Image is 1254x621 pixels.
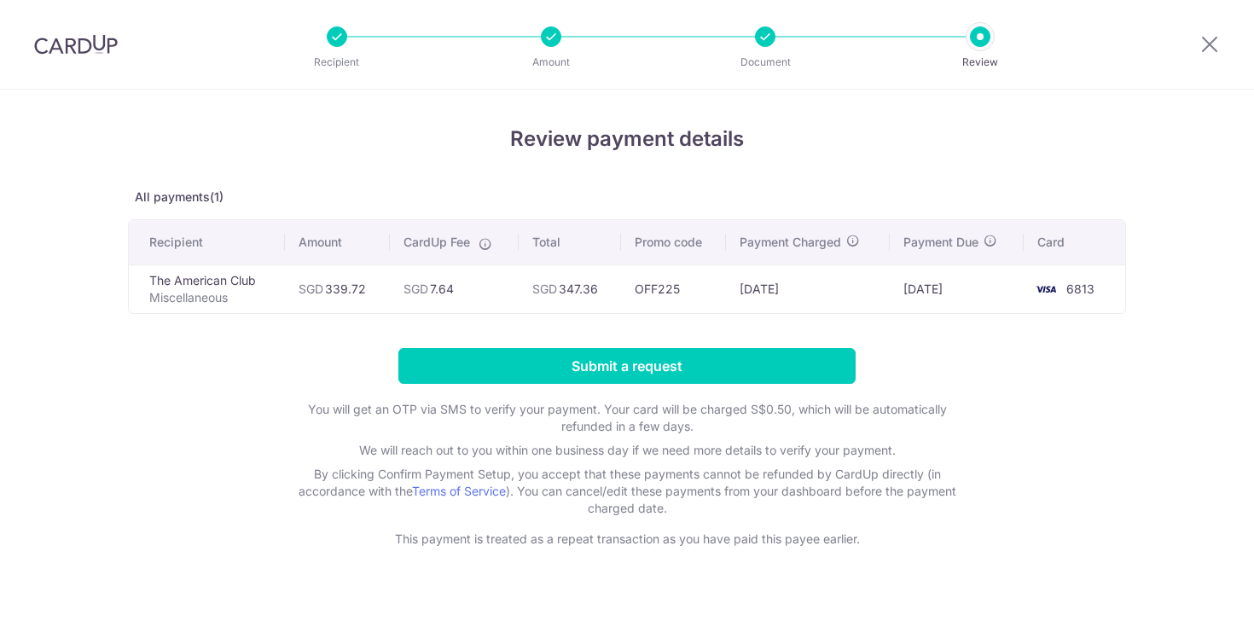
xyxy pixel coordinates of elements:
[286,531,968,548] p: This payment is treated as a repeat transaction as you have paid this payee earlier.
[702,54,828,71] p: Document
[285,220,390,264] th: Amount
[128,124,1126,154] h4: Review payment details
[403,281,428,296] span: SGD
[274,54,400,71] p: Recipient
[129,264,285,313] td: The American Club
[299,281,323,296] span: SGD
[128,189,1126,206] p: All payments(1)
[286,442,968,459] p: We will reach out to you within one business day if we need more details to verify your payment.
[286,466,968,517] p: By clicking Confirm Payment Setup, you accept that these payments cannot be refunded by CardUp di...
[286,401,968,435] p: You will get an OTP via SMS to verify your payment. Your card will be charged S$0.50, which will ...
[149,289,271,306] p: Miscellaneous
[488,54,614,71] p: Amount
[740,234,841,251] span: Payment Charged
[519,220,622,264] th: Total
[285,264,390,313] td: 339.72
[1024,220,1125,264] th: Card
[532,281,557,296] span: SGD
[1029,279,1063,299] img: <span class="translation_missing" title="translation missing: en.account_steps.new_confirm_form.b...
[390,264,519,313] td: 7.64
[412,484,506,498] a: Terms of Service
[519,264,622,313] td: 347.36
[726,264,890,313] td: [DATE]
[890,264,1024,313] td: [DATE]
[621,220,726,264] th: Promo code
[398,348,856,384] input: Submit a request
[1066,281,1094,296] span: 6813
[129,220,285,264] th: Recipient
[621,264,726,313] td: OFF225
[34,34,118,55] img: CardUp
[903,234,978,251] span: Payment Due
[403,234,470,251] span: CardUp Fee
[917,54,1043,71] p: Review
